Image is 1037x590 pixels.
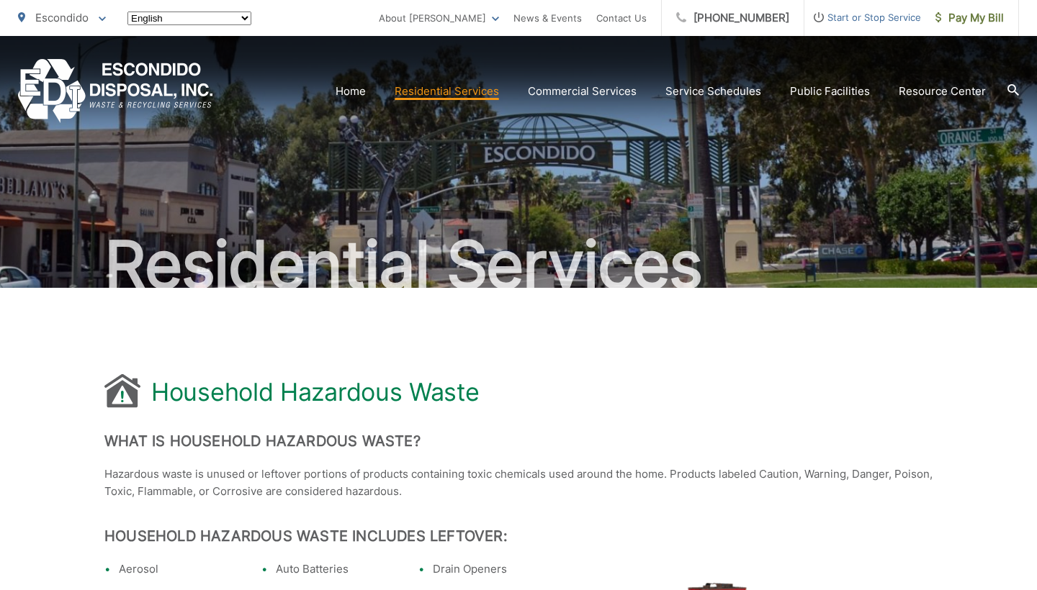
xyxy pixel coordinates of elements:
h2: What is Household Hazardous Waste? [104,432,933,450]
a: News & Events [513,9,582,27]
a: EDCD logo. Return to the homepage. [18,59,213,123]
a: Commercial Services [528,83,637,100]
a: Residential Services [395,83,499,100]
p: Hazardous waste is unused or leftover portions of products containing toxic chemicals used around... [104,466,933,500]
li: Aerosol [119,560,240,578]
a: Resource Center [899,83,986,100]
span: Pay My Bill [935,9,1004,27]
span: Escondido [35,11,89,24]
li: Auto Batteries [276,560,397,578]
h2: Household Hazardous Waste Includes Leftover: [104,527,933,545]
a: Service Schedules [665,83,761,100]
li: Drain Openers [433,560,554,578]
h1: Household Hazardous Waste [151,378,480,407]
h2: Residential Services [18,229,1019,301]
select: Select a language [127,12,251,25]
a: Public Facilities [790,83,870,100]
a: Contact Us [596,9,647,27]
a: Home [336,83,366,100]
a: About [PERSON_NAME] [379,9,499,27]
